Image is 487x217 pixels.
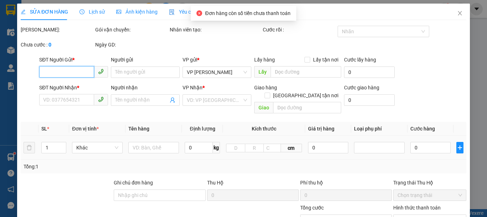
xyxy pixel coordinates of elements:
[111,84,180,92] div: Người nhận
[170,97,175,103] span: user-add
[196,10,202,16] span: close-circle
[270,92,341,99] span: [GEOGRAPHIC_DATA] tận nơi
[300,205,324,211] span: Tổng cước
[111,56,180,64] div: Người gửi
[245,144,264,152] input: R
[169,9,175,15] img: icon
[128,142,179,153] input: VD: Bàn, Ghế
[39,56,108,64] div: SĐT Người Gửi
[24,142,35,153] button: delete
[21,9,26,14] span: edit
[273,102,341,113] input: Dọc đường
[76,142,118,153] span: Khác
[263,144,281,152] input: C
[187,67,247,78] span: VP Linh Đàm
[95,26,168,34] div: Gói vận chuyển:
[207,180,223,186] span: Thu Hộ
[457,10,463,16] span: close
[24,163,189,171] div: Tổng: 1
[48,42,51,48] b: 0
[170,26,261,34] div: Nhân viên tạo:
[21,26,94,34] div: [PERSON_NAME]:
[254,66,271,78] span: Lấy
[450,4,470,24] button: Close
[190,126,215,132] span: Định lượng
[351,122,407,136] th: Loại phụ phí
[116,9,121,14] span: picture
[98,69,104,74] span: phone
[213,142,220,153] span: kg
[80,9,105,15] span: Lịch sử
[456,142,463,153] button: plus
[114,189,205,201] input: Ghi chú đơn hàng
[457,145,463,151] span: plus
[308,126,334,132] span: Giá trị hàng
[98,97,104,102] span: phone
[252,126,276,132] span: Kích thước
[393,205,441,211] label: Hình thức thanh toán
[310,56,341,64] span: Lấy tận nơi
[80,9,84,14] span: clock-circle
[226,144,245,152] input: D
[114,180,153,186] label: Ghi chú đơn hàng
[21,9,68,15] span: SỬA ĐƠN HÀNG
[344,85,379,90] label: Cước giao hàng
[128,126,149,132] span: Tên hàng
[41,126,47,132] span: SL
[410,126,435,132] span: Cước hàng
[254,57,275,63] span: Lấy hàng
[183,85,203,90] span: VP Nhận
[393,179,466,187] div: Trạng thái Thu Hộ
[21,41,94,49] div: Chưa cước :
[281,144,302,152] span: cm
[344,66,395,78] input: Cước lấy hàng
[205,10,290,16] span: Đơn hàng còn số tiền chưa thanh toán
[271,66,341,78] input: Dọc đường
[263,26,336,34] div: Cước rồi :
[300,179,392,189] div: Phí thu hộ
[398,190,462,201] span: Chọn trạng thái
[72,126,99,132] span: Đơn vị tính
[95,41,168,49] div: Ngày GD:
[169,9,244,15] span: Yêu cầu xuất hóa đơn điện tử
[183,56,251,64] div: VP gửi
[254,102,273,113] span: Giao
[116,9,158,15] span: Ảnh kiện hàng
[344,94,395,106] input: Cước giao hàng
[254,85,277,90] span: Giao hàng
[39,84,108,92] div: SĐT Người Nhận
[344,57,376,63] label: Cước lấy hàng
